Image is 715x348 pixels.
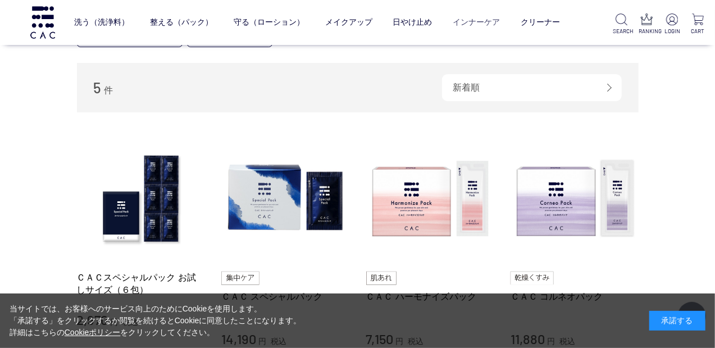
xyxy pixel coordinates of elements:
p: RANKING [639,27,655,35]
a: ＣＡＣ スペシャルパック [221,291,349,302]
a: 守る（ローション） [234,8,304,37]
a: CART [690,13,706,35]
img: 集中ケア [221,272,259,285]
div: 当サイトでは、お客様へのサービス向上のためにCookieを使用します。 「承諾する」をクリックするか閲覧を続けるとCookieに同意したことになります。 詳細はこちらの をクリックしてください。 [10,303,302,338]
img: ＣＡＣ ハーモナイズパック [366,135,494,263]
a: Cookieポリシー [65,328,121,337]
img: ＣＡＣ スペシャルパック [221,135,349,263]
a: ＣＡＣスペシャルパック お試しサイズ（６包） [77,272,205,296]
a: 整える（パック） [150,8,213,37]
p: SEARCH [613,27,630,35]
p: CART [690,27,706,35]
a: ＣＡＣ ハーモナイズパック [366,291,494,302]
a: 日やけ止め [393,8,432,37]
a: メイクアップ [325,8,372,37]
a: 洗う（洗浄料） [74,8,129,37]
img: ＣＡＣスペシャルパック お試しサイズ（６包） [77,135,205,263]
a: RANKING [639,13,655,35]
div: 新着順 [442,74,622,101]
a: ＣＡＣ コルネオパック [511,291,639,302]
p: LOGIN [664,27,680,35]
span: 件 [104,85,113,95]
a: LOGIN [664,13,680,35]
a: SEARCH [613,13,630,35]
a: クリーナー [521,8,561,37]
div: 承諾する [649,311,705,331]
img: 肌あれ [366,272,397,285]
a: インナーケア [453,8,500,37]
img: logo [29,6,57,38]
img: ＣＡＣ コルネオパック [511,135,639,263]
span: 5 [94,79,102,96]
img: 乾燥くすみ [511,272,554,285]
